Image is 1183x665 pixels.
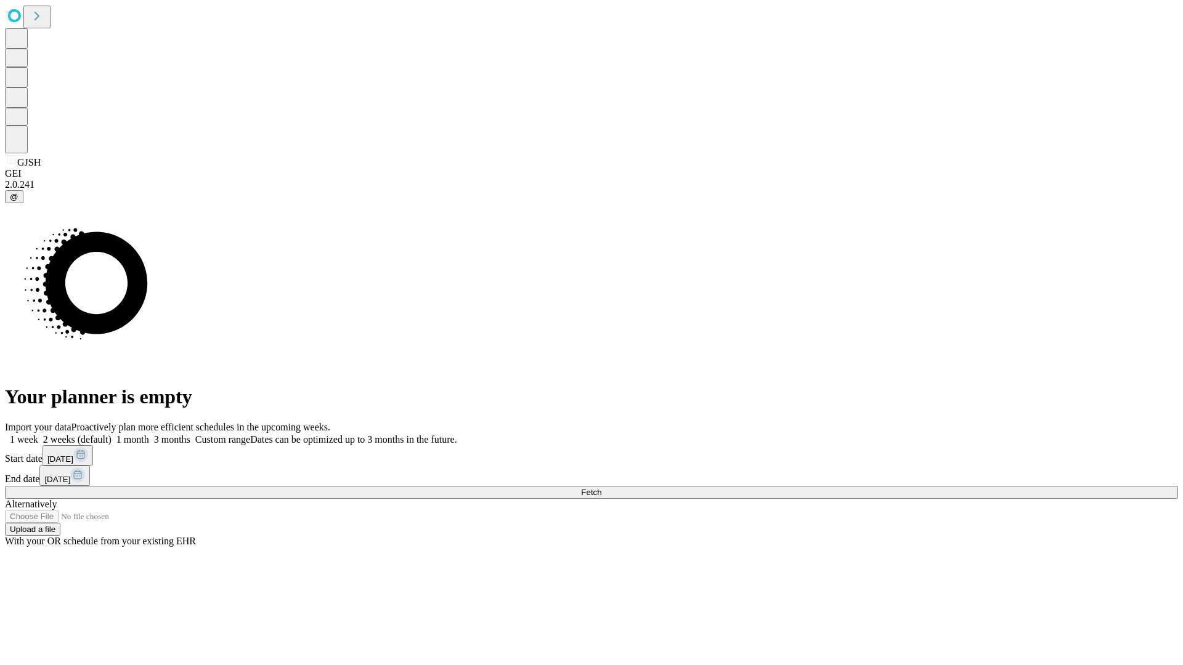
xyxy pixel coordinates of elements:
div: 2.0.241 [5,179,1178,190]
button: Upload a file [5,523,60,536]
button: Fetch [5,486,1178,499]
div: Start date [5,445,1178,465]
button: [DATE] [39,465,90,486]
span: Custom range [195,434,250,445]
span: 2 weeks (default) [43,434,112,445]
span: 1 week [10,434,38,445]
div: GEI [5,168,1178,179]
span: Fetch [581,488,601,497]
h1: Your planner is empty [5,385,1178,408]
span: Import your data [5,422,71,432]
span: @ [10,192,18,201]
span: GJSH [17,157,41,167]
button: [DATE] [43,445,93,465]
span: Proactively plan more efficient schedules in the upcoming weeks. [71,422,330,432]
button: @ [5,190,23,203]
span: [DATE] [47,454,73,464]
span: Dates can be optimized up to 3 months in the future. [250,434,457,445]
span: 3 months [154,434,190,445]
span: [DATE] [44,475,70,484]
span: Alternatively [5,499,57,509]
div: End date [5,465,1178,486]
span: 1 month [116,434,149,445]
span: With your OR schedule from your existing EHR [5,536,196,546]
